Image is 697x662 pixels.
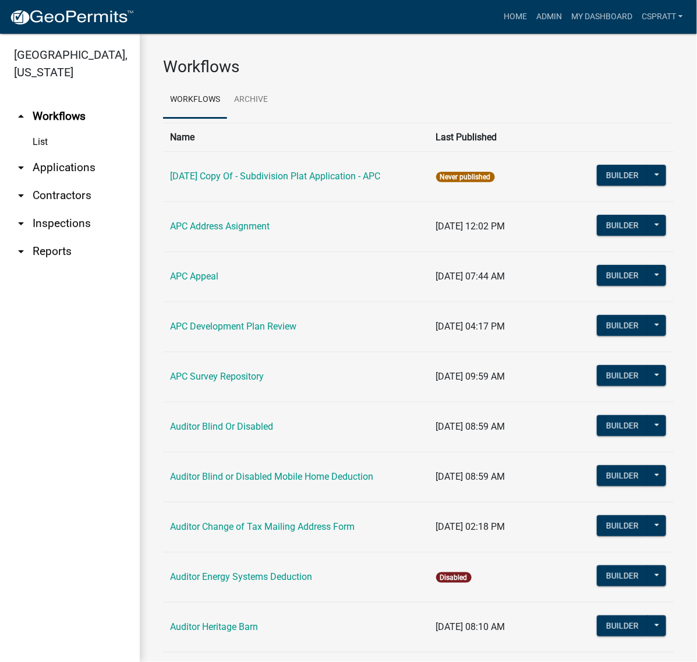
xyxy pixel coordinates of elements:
button: Builder [597,215,648,236]
a: APC Appeal [170,271,218,282]
span: [DATE] 09:59 AM [436,371,505,382]
a: Archive [227,82,275,119]
button: Builder [597,365,648,386]
a: APC Address Asignment [170,221,270,232]
i: arrow_drop_down [14,161,28,175]
a: Auditor Blind Or Disabled [170,421,273,432]
a: Auditor Heritage Barn [170,621,258,632]
a: APC Development Plan Review [170,321,296,332]
button: Builder [597,465,648,486]
th: Name [163,123,429,151]
span: [DATE] 02:18 PM [436,521,505,532]
span: [DATE] 07:44 AM [436,271,505,282]
i: arrow_drop_up [14,109,28,123]
a: Home [499,6,532,28]
a: Workflows [163,82,227,119]
a: [DATE] Copy Of - Subdivision Plat Application - APC [170,171,380,182]
span: [DATE] 04:17 PM [436,321,505,332]
a: cspratt [637,6,688,28]
a: My Dashboard [567,6,637,28]
button: Builder [597,165,648,186]
button: Builder [597,515,648,536]
button: Builder [597,315,648,336]
span: Disabled [436,572,472,583]
i: arrow_drop_down [14,217,28,231]
button: Builder [597,415,648,436]
button: Builder [597,615,648,636]
span: [DATE] 08:10 AM [436,621,505,632]
button: Builder [597,565,648,586]
span: Never published [436,172,495,182]
i: arrow_drop_down [14,245,28,259]
a: Admin [532,6,567,28]
a: Auditor Energy Systems Deduction [170,571,312,582]
span: [DATE] 08:59 AM [436,421,505,432]
th: Last Published [429,123,586,151]
button: Builder [597,265,648,286]
span: [DATE] 08:59 AM [436,471,505,482]
span: [DATE] 12:02 PM [436,221,505,232]
i: arrow_drop_down [14,189,28,203]
h3: Workflows [163,57,674,77]
a: Auditor Change of Tax Mailing Address Form [170,521,355,532]
a: APC Survey Repository [170,371,264,382]
a: Auditor Blind or Disabled Mobile Home Deduction [170,471,373,482]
